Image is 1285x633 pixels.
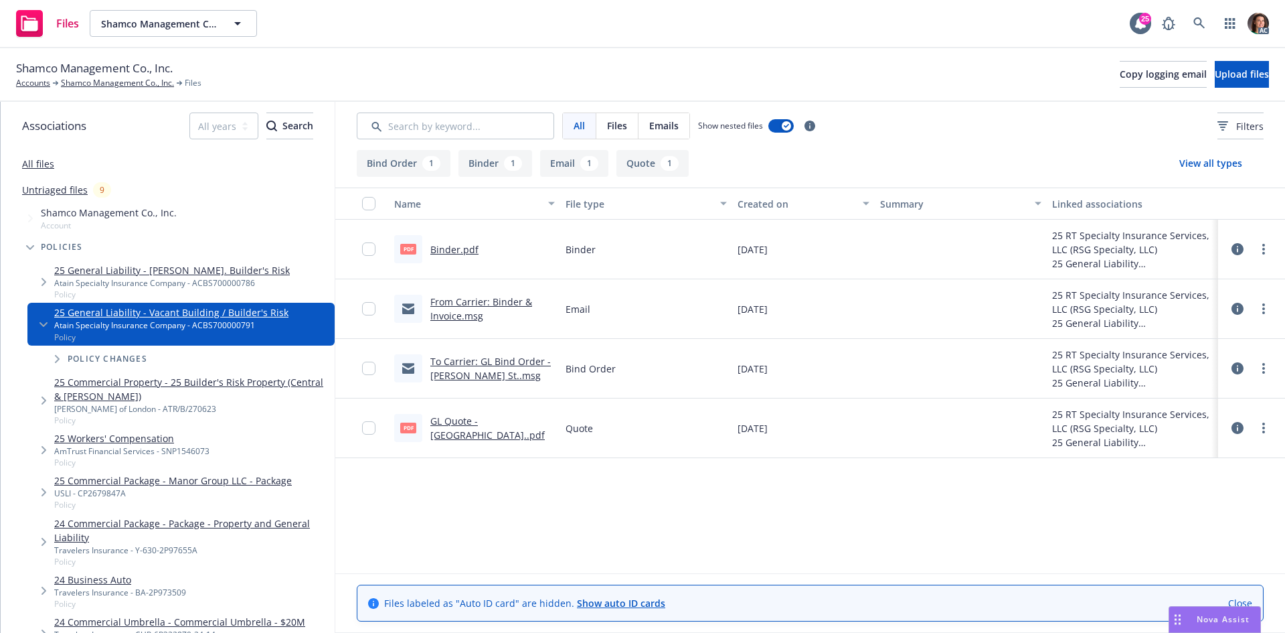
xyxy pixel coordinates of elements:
span: Policy [54,332,288,343]
div: 25 [1139,13,1151,25]
a: Close [1228,596,1252,610]
a: From Carrier: Binder & Invoice.msg [430,295,532,322]
a: 25 Commercial Package - Manor Group LLC - Package [54,474,292,488]
div: 25 General Liability [1052,435,1213,449]
div: 25 RT Specialty Insurance Services, LLC (RSG Specialty, LLC) [1052,407,1213,435]
div: Summary [880,197,1026,211]
div: 1 [504,156,522,171]
span: Show nested files [698,120,763,131]
span: Policy [54,556,329,567]
button: File type [560,188,732,220]
span: pdf [400,423,416,433]
button: Filters [1217,113,1264,139]
a: Accounts [16,77,50,89]
a: Binder.pdf [430,243,479,256]
a: All files [22,157,54,170]
div: File type [566,197,711,211]
span: Policy [54,289,290,300]
span: Policy [54,499,292,510]
button: Upload files [1215,61,1269,88]
span: All [574,119,585,133]
a: Report a Bug [1155,10,1182,37]
button: Nova Assist [1169,606,1261,633]
a: more [1256,301,1272,317]
a: 24 Business Auto [54,573,186,587]
div: 25 General Liability [1052,316,1213,330]
span: Copy logging email [1120,68,1207,80]
div: 25 General Liability [1052,376,1213,390]
button: Binder [458,150,532,177]
a: Switch app [1217,10,1244,37]
span: Policy changes [68,355,147,363]
div: 9 [93,182,111,198]
button: Quote [616,150,689,177]
a: Shamco Management Co., Inc. [61,77,174,89]
span: Shamco Management Co., Inc. [41,206,177,220]
a: 25 General Liability - Vacant Building / Builder's Risk [54,305,288,320]
div: Travelers Insurance - Y-630-2P97655A [54,545,329,556]
button: Email [540,150,608,177]
span: Policies [41,243,83,251]
span: Files [56,18,79,29]
span: [DATE] [738,421,768,435]
span: Shamco Management Co., Inc. [16,60,173,77]
span: Quote [566,421,593,435]
span: Nova Assist [1197,614,1250,625]
input: Select all [362,197,375,210]
input: Toggle Row Selected [362,242,375,256]
span: Files [185,77,201,89]
input: Toggle Row Selected [362,302,375,315]
div: [PERSON_NAME] of London - ATR/B/270623 [54,403,329,415]
a: 24 Commercial Package - Package - Property and General Liability [54,516,329,545]
span: Filters [1236,119,1264,133]
div: 1 [661,156,679,171]
a: 25 Commercial Property - 25 Builder's Risk Property (Central & [PERSON_NAME]) [54,375,329,403]
a: 24 Commercial Umbrella - Commercial Umbrella - $20M [54,615,305,629]
span: [DATE] [738,242,768,257]
input: Toggle Row Selected [362,362,375,375]
a: GL Quote - [GEOGRAPHIC_DATA]..pdf [430,415,545,441]
div: Atain Specialty Insurance Company - ACBS700000786 [54,277,290,289]
span: Filters [1217,119,1264,133]
button: Bind Order [357,150,450,177]
a: Show auto ID cards [577,597,665,610]
svg: Search [266,121,277,131]
div: Linked associations [1052,197,1213,211]
div: Search [266,113,313,139]
a: To Carrier: GL Bind Order - [PERSON_NAME] St..msg [430,355,551,382]
button: SearchSearch [266,113,313,139]
span: Policy [54,598,186,610]
a: more [1256,241,1272,257]
img: photo [1248,13,1269,34]
a: 25 General Liability - [PERSON_NAME]. Builder's Risk [54,263,290,277]
span: Files [607,119,627,133]
span: [DATE] [738,302,768,316]
input: Search by keyword... [357,113,554,139]
button: Summary [875,188,1046,220]
span: Emails [649,119,679,133]
div: Drag to move [1169,607,1186,632]
div: 1 [422,156,440,171]
div: 25 RT Specialty Insurance Services, LLC (RSG Specialty, LLC) [1052,348,1213,376]
a: more [1256,420,1272,436]
span: [DATE] [738,362,768,376]
div: 25 RT Specialty Insurance Services, LLC (RSG Specialty, LLC) [1052,228,1213,257]
a: Search [1186,10,1213,37]
span: Shamco Management Co., Inc. [101,17,217,31]
div: Name [394,197,540,211]
button: Linked associations [1047,188,1218,220]
span: Files labeled as "Auto ID card" are hidden. [384,596,665,610]
span: Upload files [1215,68,1269,80]
a: Files [11,5,84,42]
a: Untriaged files [22,183,88,197]
div: AmTrust Financial Services - SNP1546073 [54,445,209,457]
div: Atain Specialty Insurance Company - ACBS700000791 [54,320,288,331]
button: View all types [1158,150,1264,177]
input: Toggle Row Selected [362,421,375,435]
a: 25 Workers' Compensation [54,431,209,445]
span: Policy [54,457,209,468]
span: Account [41,220,177,231]
button: Shamco Management Co., Inc. [90,10,257,37]
button: Copy logging email [1120,61,1207,88]
button: Created on [732,188,875,220]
